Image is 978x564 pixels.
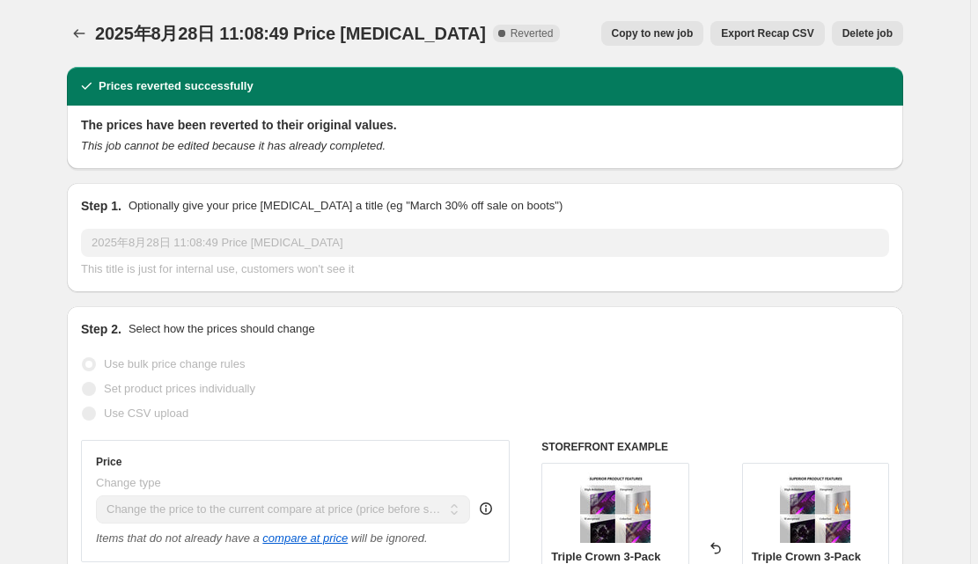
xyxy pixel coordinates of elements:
[96,531,260,545] i: Items that do not already have a
[780,472,850,543] img: 7._9c0527fe-0587-4fef-bb42-9db5e177c49a_80x.jpg
[541,440,889,454] h6: STOREFRONT EXAMPLE
[580,472,651,543] img: 7._9c0527fe-0587-4fef-bb42-9db5e177c49a_80x.jpg
[96,476,161,489] span: Change type
[129,197,563,215] p: Optionally give your price [MEDICAL_DATA] a title (eg "March 30% off sale on boots")
[262,531,348,545] button: compare at price
[96,455,121,469] h3: Price
[104,357,245,370] span: Use bulk price change rules
[81,229,889,257] input: 30% off holiday sale
[721,26,813,40] span: Export Recap CSV
[612,26,694,40] span: Copy to new job
[832,21,903,46] button: Delete job
[81,139,386,152] i: This job cannot be edited because it has already completed.
[104,407,188,420] span: Use CSV upload
[81,197,121,215] h2: Step 1.
[104,382,255,395] span: Set product prices individually
[129,320,315,338] p: Select how the prices should change
[601,21,704,46] button: Copy to new job
[511,26,554,40] span: Reverted
[81,116,889,134] h2: The prices have been reverted to their original values.
[99,77,254,95] h2: Prices reverted successfully
[842,26,893,40] span: Delete job
[67,21,92,46] button: Price change jobs
[710,21,824,46] button: Export Recap CSV
[351,531,428,545] i: will be ignored.
[81,262,354,275] span: This title is just for internal use, customers won't see it
[81,320,121,338] h2: Step 2.
[95,24,486,43] span: 2025年8月28日 11:08:49 Price [MEDICAL_DATA]
[477,500,495,517] div: help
